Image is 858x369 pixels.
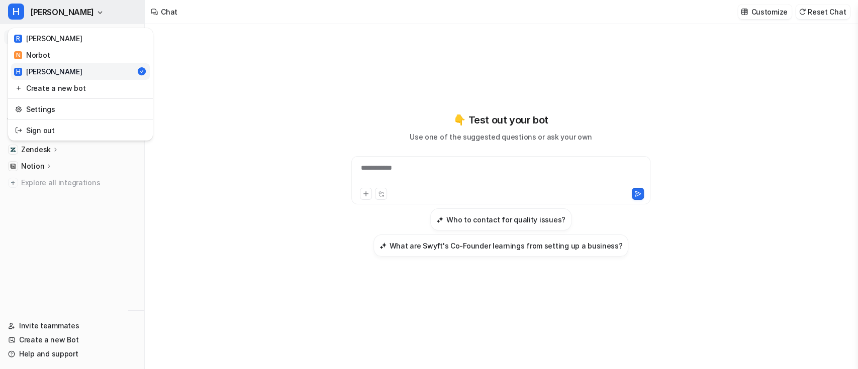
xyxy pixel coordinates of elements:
span: R [14,35,22,43]
div: [PERSON_NAME] [14,33,82,44]
span: H [14,68,22,76]
div: [PERSON_NAME] [14,66,82,77]
img: reset [15,104,22,114]
img: reset [15,83,22,93]
div: H[PERSON_NAME] [8,28,153,141]
span: [PERSON_NAME] [30,5,94,19]
span: H [8,4,24,20]
a: Settings [11,101,150,117]
img: reset [15,125,22,136]
span: N [14,51,22,59]
a: Create a new bot [11,80,150,96]
div: Norbot [14,50,50,60]
a: Sign out [11,122,150,139]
